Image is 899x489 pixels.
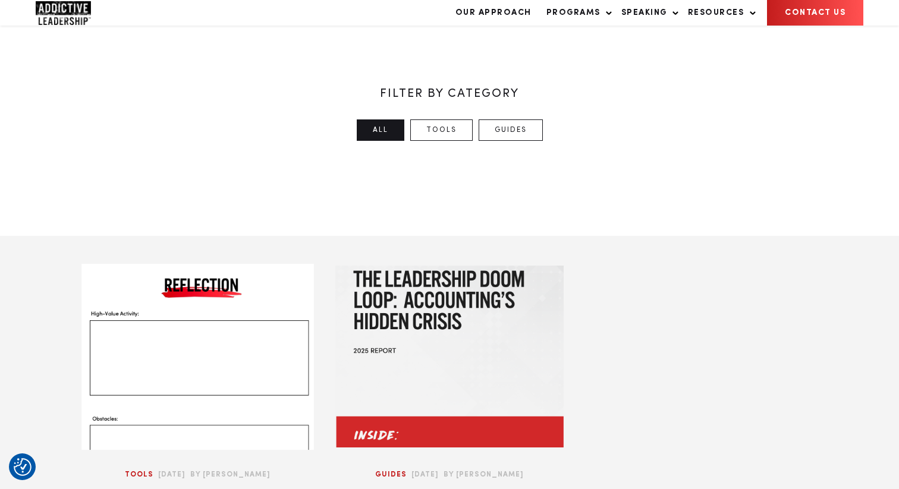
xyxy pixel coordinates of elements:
[36,1,107,25] a: Home
[411,469,439,480] span: [DATE]
[36,1,91,25] img: Company Logo
[449,1,537,25] a: Our Approach
[190,469,271,480] span: By [PERSON_NAME]
[410,119,473,141] a: Tools
[540,1,612,25] a: Programs
[682,1,756,25] a: Resources
[375,469,407,480] span: Guides
[125,469,153,480] span: Tools
[158,469,186,480] span: [DATE]
[14,458,32,476] img: Revisit consent button
[444,469,524,480] span: By [PERSON_NAME]
[615,1,679,25] a: Speaking
[479,119,543,141] a: Guides
[357,119,404,141] a: All
[14,458,32,476] button: Consent Preferences
[84,85,815,103] p: FILTER BY CATEGORY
